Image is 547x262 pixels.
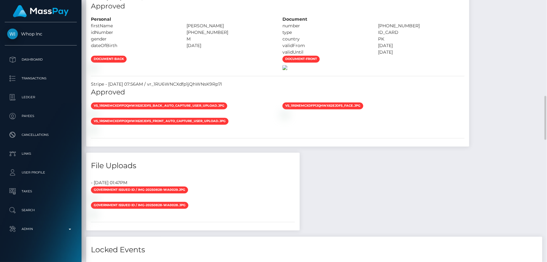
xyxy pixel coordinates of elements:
[182,42,278,49] div: [DATE]
[282,65,287,70] img: 6aef435a-094d-413c-8519-3671fe871cd7
[5,146,77,162] a: Links
[7,130,74,140] p: Cancellations
[7,168,74,177] p: User Profile
[91,65,96,70] img: 611fc3ce-0b0a-4d31-ad30-104ddc86d73f
[5,108,77,124] a: Payees
[7,55,74,64] p: Dashboard
[5,221,77,237] a: Admin
[374,29,470,36] div: ID_CARD
[374,49,470,56] div: [DATE]
[5,89,77,105] a: Ledger
[5,71,77,86] a: Transactions
[91,16,111,22] strong: Personal
[374,23,470,29] div: [PHONE_NUMBER]
[91,118,229,125] span: vs_1RSNEMCXdfp1jQhWX62eJdf5_front_auto_capture_user_upload.jpg
[86,29,182,36] div: idNumber
[5,184,77,199] a: Taxes
[91,103,227,110] span: vs_1RSNEMCXdfp1jQhWX62eJdf5_back_auto_capture_user_upload.jpg
[7,111,74,121] p: Payees
[86,81,469,88] div: Stripe - [DATE] 07:56AM / vr_1RU6WNCXdfp1jQhWNsK9Rp7l
[282,56,320,63] span: document-front
[91,187,188,194] span: Government issued ID / IMG-20250828-WA0029.jpg
[91,127,96,132] img: vr_1RU6WNCXdfp1jQhWNsK9Rp7lfile_1RU6V8CXdfp1jQhWmW09AJaL
[5,127,77,143] a: Cancellations
[5,31,77,37] span: Whop Inc
[86,42,182,49] div: dateOfBirth
[374,36,470,42] div: PK
[7,29,18,39] img: Whop Inc
[91,56,127,63] span: document-back
[278,49,374,56] div: validUntil
[91,2,465,11] h5: Approved
[86,36,182,42] div: gender
[278,42,374,49] div: validFrom
[374,42,470,49] div: [DATE]
[7,149,74,158] p: Links
[5,52,77,67] a: Dashboard
[282,103,363,110] span: vs_1RSNEMCXdfp1jQhWX62eJdf5_face.jpg
[5,202,77,218] a: Search
[7,224,74,234] p: Admin
[91,88,465,98] h5: Approved
[5,165,77,180] a: User Profile
[91,202,188,209] span: Government issued ID / IMG-20250828-WA0028.jpg
[182,23,278,29] div: [PERSON_NAME]
[278,29,374,36] div: type
[86,180,300,186] div: - [DATE] 01:47PM
[7,93,74,102] p: Ledger
[91,212,96,217] img: af3d0788-5b59-4f37-89e9-24934af4f2b3
[91,245,538,256] h4: Locked Events
[182,29,278,36] div: [PHONE_NUMBER]
[86,23,182,29] div: firstName
[91,196,96,201] img: 48fb7d81-67d3-4a8b-a111-75f688371e4b
[278,23,374,29] div: number
[91,161,295,172] h4: File Uploads
[7,74,74,83] p: Transactions
[13,5,69,17] img: MassPay Logo
[278,36,374,42] div: country
[182,36,278,42] div: M
[7,206,74,215] p: Search
[282,112,287,117] img: vr_1RU6WNCXdfp1jQhWNsK9Rp7lfile_1RU6WFCXdfp1jQhW7S77fPeN
[7,187,74,196] p: Taxes
[282,16,307,22] strong: Document
[91,112,96,117] img: vr_1RU6WNCXdfp1jQhWNsK9Rp7lfile_1RU6VqCXdfp1jQhWGbbFGskX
